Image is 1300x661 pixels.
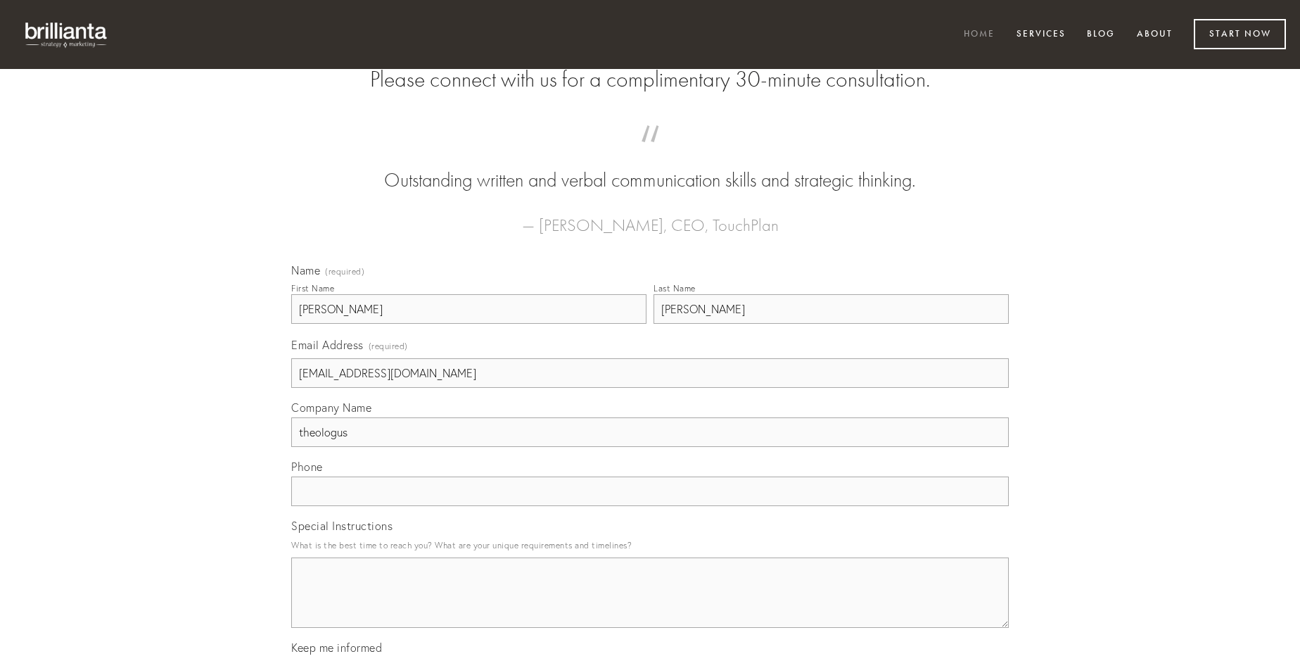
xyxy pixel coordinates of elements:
[291,263,320,277] span: Name
[955,23,1004,46] a: Home
[369,336,408,355] span: (required)
[291,338,364,352] span: Email Address
[325,267,364,276] span: (required)
[291,283,334,294] div: First Name
[1128,23,1182,46] a: About
[1194,19,1286,49] a: Start Now
[314,194,986,239] figcaption: — [PERSON_NAME], CEO, TouchPlan
[291,460,323,474] span: Phone
[291,536,1009,555] p: What is the best time to reach you? What are your unique requirements and timelines?
[1007,23,1075,46] a: Services
[1078,23,1124,46] a: Blog
[654,283,696,294] div: Last Name
[314,139,986,167] span: “
[14,14,120,55] img: brillianta - research, strategy, marketing
[291,66,1009,93] h2: Please connect with us for a complimentary 30-minute consultation.
[314,139,986,194] blockquote: Outstanding written and verbal communication skills and strategic thinking.
[291,519,393,533] span: Special Instructions
[291,641,382,655] span: Keep me informed
[291,401,371,415] span: Company Name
